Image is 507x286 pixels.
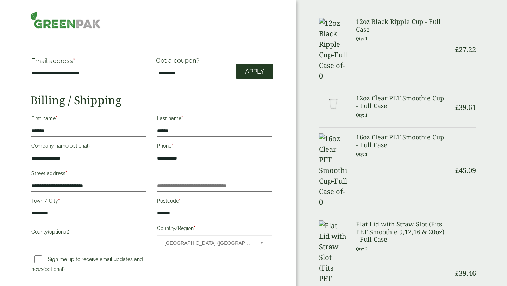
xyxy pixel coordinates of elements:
[157,141,272,153] label: Phone
[31,141,146,153] label: Company name
[181,116,183,121] abbr: required
[356,133,446,149] h3: 16oz Clear PET Smoothie Cup - Full Case
[356,220,446,243] h3: Flat Lid with Straw Slot (Fits PET Smoothie 9,12,16 & 20oz) - Full Case
[65,170,67,176] abbr: required
[31,196,146,208] label: Town / City
[31,256,143,274] label: Sign me up to receive email updates and news
[31,168,146,180] label: Street address
[455,268,476,278] bdi: 39.46
[31,113,146,125] label: First name
[68,143,90,149] span: (optional)
[356,36,368,41] small: Qty: 1
[31,58,146,68] label: Email address
[356,18,446,33] h3: 12oz Black Ripple Cup - Full Case
[43,266,65,272] span: (optional)
[179,198,181,204] abbr: required
[156,57,202,68] label: Got a coupon?
[31,227,146,239] label: County
[356,246,368,251] small: Qty: 2
[455,45,459,54] span: £
[319,18,348,81] img: 12oz Black Ripple Cup-Full Case of-0
[194,225,195,231] abbr: required
[164,236,251,250] span: United Kingdom (UK)
[171,143,173,149] abbr: required
[30,93,273,107] h2: Billing / Shipping
[30,11,101,29] img: GreenPak Supplies
[157,196,272,208] label: Postcode
[455,102,476,112] bdi: 39.61
[356,112,368,118] small: Qty: 1
[157,235,272,250] span: Country/Region
[73,57,75,64] abbr: required
[236,64,273,79] a: Apply
[157,223,272,235] label: Country/Region
[455,268,459,278] span: £
[245,68,264,75] span: Apply
[56,116,57,121] abbr: required
[58,198,60,204] abbr: required
[319,133,348,207] img: 16oz Clear PET Smoothie Cup-Full Case of-0
[157,113,272,125] label: Last name
[356,94,446,110] h3: 12oz Clear PET Smoothie Cup - Full Case
[455,166,476,175] bdi: 45.09
[48,229,69,235] span: (optional)
[455,45,476,54] bdi: 27.22
[455,166,459,175] span: £
[356,151,368,157] small: Qty: 1
[34,255,42,263] input: Sign me up to receive email updates and news(optional)
[455,102,459,112] span: £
